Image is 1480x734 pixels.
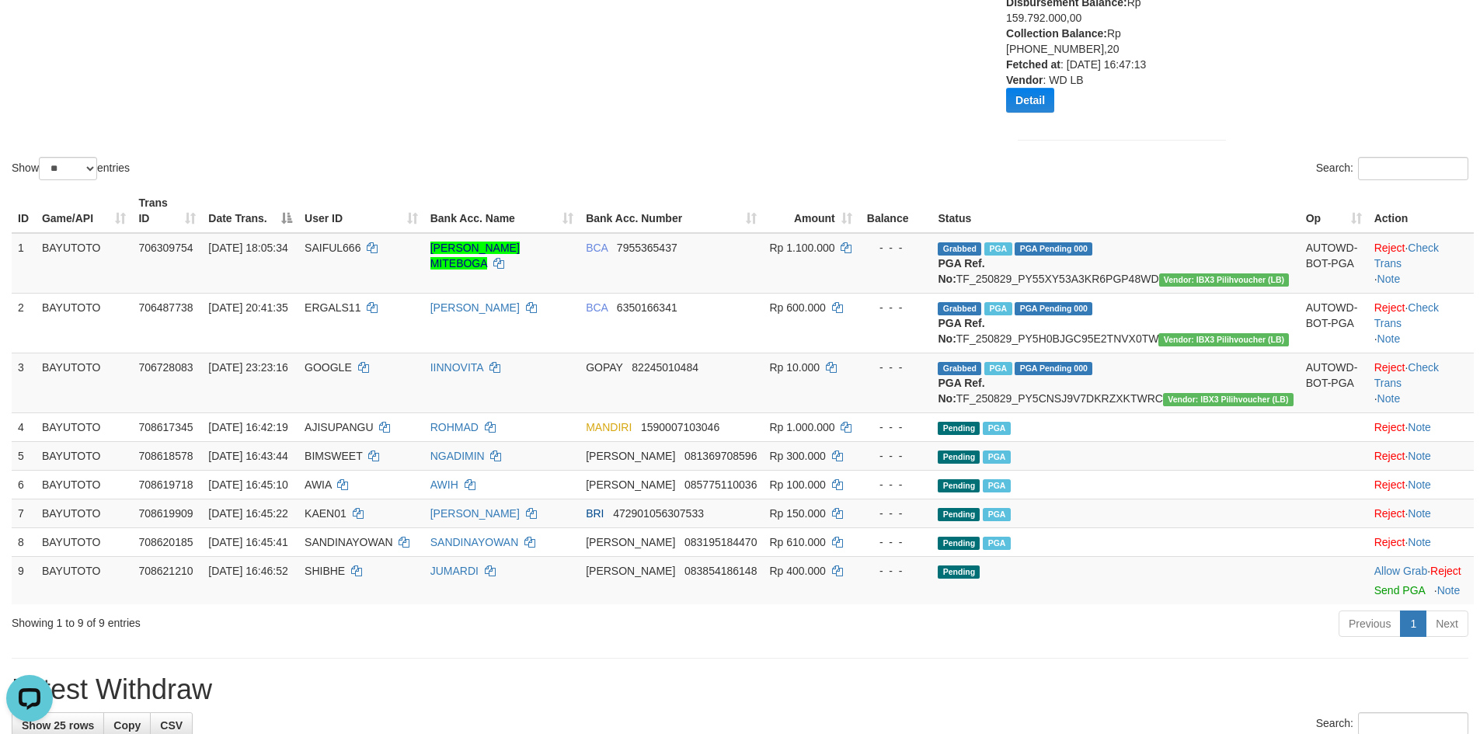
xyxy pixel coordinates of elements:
[208,242,287,254] span: [DATE] 18:05:34
[12,470,36,499] td: 6
[1368,233,1474,294] td: · ·
[865,506,926,521] div: - - -
[984,302,1012,315] span: Marked by aeojona
[586,301,608,314] span: BCA
[12,499,36,527] td: 7
[36,499,133,527] td: BAYUTOTO
[36,233,133,294] td: BAYUTOTO
[113,719,141,732] span: Copy
[138,301,193,314] span: 706487738
[1408,478,1431,491] a: Note
[208,421,287,433] span: [DATE] 16:42:19
[1368,353,1474,412] td: · ·
[39,157,97,180] select: Showentries
[586,361,622,374] span: GOPAY
[1300,353,1368,412] td: AUTOWD-BOT-PGA
[617,242,677,254] span: Copy 7955365437 to clipboard
[12,189,36,233] th: ID
[938,302,981,315] span: Grabbed
[1368,293,1474,353] td: · ·
[613,507,704,520] span: Copy 472901056307533 to clipboard
[1006,74,1043,86] b: Vendor
[580,189,763,233] th: Bank Acc. Number: activate to sort column ascending
[36,353,133,412] td: BAYUTOTO
[1377,392,1401,405] a: Note
[36,293,133,353] td: BAYUTOTO
[208,301,287,314] span: [DATE] 20:41:35
[1006,58,1060,71] b: Fetched at
[430,450,485,462] a: NGADIMIN
[430,507,520,520] a: [PERSON_NAME]
[769,361,820,374] span: Rp 10.000
[1316,157,1468,180] label: Search:
[586,421,632,433] span: MANDIRI
[1374,301,1439,329] a: Check Trans
[938,537,980,550] span: Pending
[586,450,675,462] span: [PERSON_NAME]
[769,450,825,462] span: Rp 300.000
[769,565,825,577] span: Rp 400.000
[1374,584,1425,597] a: Send PGA
[305,450,362,462] span: BIMSWEET
[938,317,984,345] b: PGA Ref. No:
[1015,362,1092,375] span: PGA Pending
[983,450,1010,464] span: Marked by aeojona
[932,353,1299,412] td: TF_250829_PY5CNSJ9V7DKRZXKTWRC
[769,421,834,433] span: Rp 1.000.000
[1408,421,1431,433] a: Note
[983,479,1010,492] span: Marked by aeojona
[305,478,332,491] span: AWIA
[983,508,1010,521] span: Marked by aeotom
[12,674,1468,705] h1: Latest Withdraw
[12,441,36,470] td: 5
[305,536,393,548] span: SANDINAYOWAN
[208,507,287,520] span: [DATE] 16:45:22
[1339,611,1401,637] a: Previous
[12,412,36,441] td: 4
[430,242,520,270] a: [PERSON_NAME] MITEBOGA
[1374,242,1439,270] a: Check Trans
[932,293,1299,353] td: TF_250829_PY5H0BJGC95E2TNVX0TW
[305,565,345,577] span: SHIBHE
[641,421,719,433] span: Copy 1590007103046 to clipboard
[430,565,479,577] a: JUMARDI
[1374,536,1405,548] a: Reject
[684,450,757,462] span: Copy 081369708596 to clipboard
[617,301,677,314] span: Copy 6350166341 to clipboard
[138,536,193,548] span: 708620185
[430,478,458,491] a: AWIH
[430,361,483,374] a: IINNOVITA
[1408,450,1431,462] a: Note
[1374,421,1405,433] a: Reject
[1368,441,1474,470] td: ·
[938,257,984,285] b: PGA Ref. No:
[984,362,1012,375] span: Marked by aeojona
[865,419,926,435] div: - - -
[1163,393,1294,406] span: Vendor URL: https://dashboard.q2checkout.com/secure
[1300,293,1368,353] td: AUTOWD-BOT-PGA
[1430,565,1461,577] a: Reject
[983,422,1010,435] span: Marked by aeotom
[865,448,926,464] div: - - -
[1300,189,1368,233] th: Op: activate to sort column ascending
[305,242,360,254] span: SAIFUL666
[1006,88,1054,113] button: Detail
[12,157,130,180] label: Show entries
[1374,361,1439,389] a: Check Trans
[36,189,133,233] th: Game/API: activate to sort column ascending
[138,450,193,462] span: 708618578
[858,189,932,233] th: Balance
[305,421,373,433] span: AJISUPANGU
[208,450,287,462] span: [DATE] 16:43:44
[1374,507,1405,520] a: Reject
[298,189,424,233] th: User ID: activate to sort column ascending
[1006,27,1107,40] b: Collection Balance:
[1159,273,1290,287] span: Vendor URL: https://dashboard.q2checkout.com/secure
[932,189,1299,233] th: Status
[12,556,36,604] td: 9
[12,527,36,556] td: 8
[1374,478,1405,491] a: Reject
[1408,536,1431,548] a: Note
[763,189,858,233] th: Amount: activate to sort column ascending
[208,361,287,374] span: [DATE] 23:23:16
